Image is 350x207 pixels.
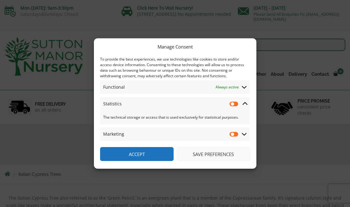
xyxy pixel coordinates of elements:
[158,43,193,50] div: Manage Consent
[103,100,122,108] span: Statistics
[100,127,250,141] summary: Marketing
[103,130,124,138] span: Marketing
[100,57,250,79] div: To provide the best experiences, we use technologies like cookies to store and/or access device i...
[100,80,250,94] summary: Functional Always active
[103,83,125,91] span: Functional
[100,147,174,161] button: Accept
[177,147,250,161] button: Save preferences
[216,83,239,91] span: Always active
[103,114,247,121] span: The technical storage or access that is used exclusively for statistical purposes.
[100,97,250,111] summary: Statistics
